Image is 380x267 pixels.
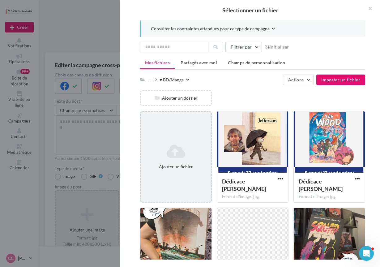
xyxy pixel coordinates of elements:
[283,75,314,85] button: Actions
[225,42,262,52] button: Filtrer par
[359,246,374,261] iframe: Intercom live chat
[316,75,365,85] button: Importer un fichier
[143,164,208,170] div: Ajouter un fichier
[181,60,217,65] span: Partagés avec moi
[288,77,304,82] span: Actions
[147,75,153,84] div: ...
[299,178,343,192] span: Dédicace Priscilla Bourgeat
[160,77,184,83] div: ♥ BD/Manga
[262,43,292,51] button: Réinitialiser
[228,60,285,65] span: Champs de personnalisation
[151,26,270,32] span: Consulter les contraintes attendues pour ce type de campagne
[151,25,275,33] button: Consulter les contraintes attendues pour ce type de campagne
[299,194,360,200] div: Format d'image: jpg
[130,7,370,13] h2: Sélectionner un fichier
[222,178,266,192] span: Dédicace antoine ronzon
[321,77,360,82] span: Importer un fichier
[145,60,170,65] span: Mes fichiers
[141,95,211,101] div: Ajouter un dossier
[222,194,283,200] div: Format d'image: jpg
